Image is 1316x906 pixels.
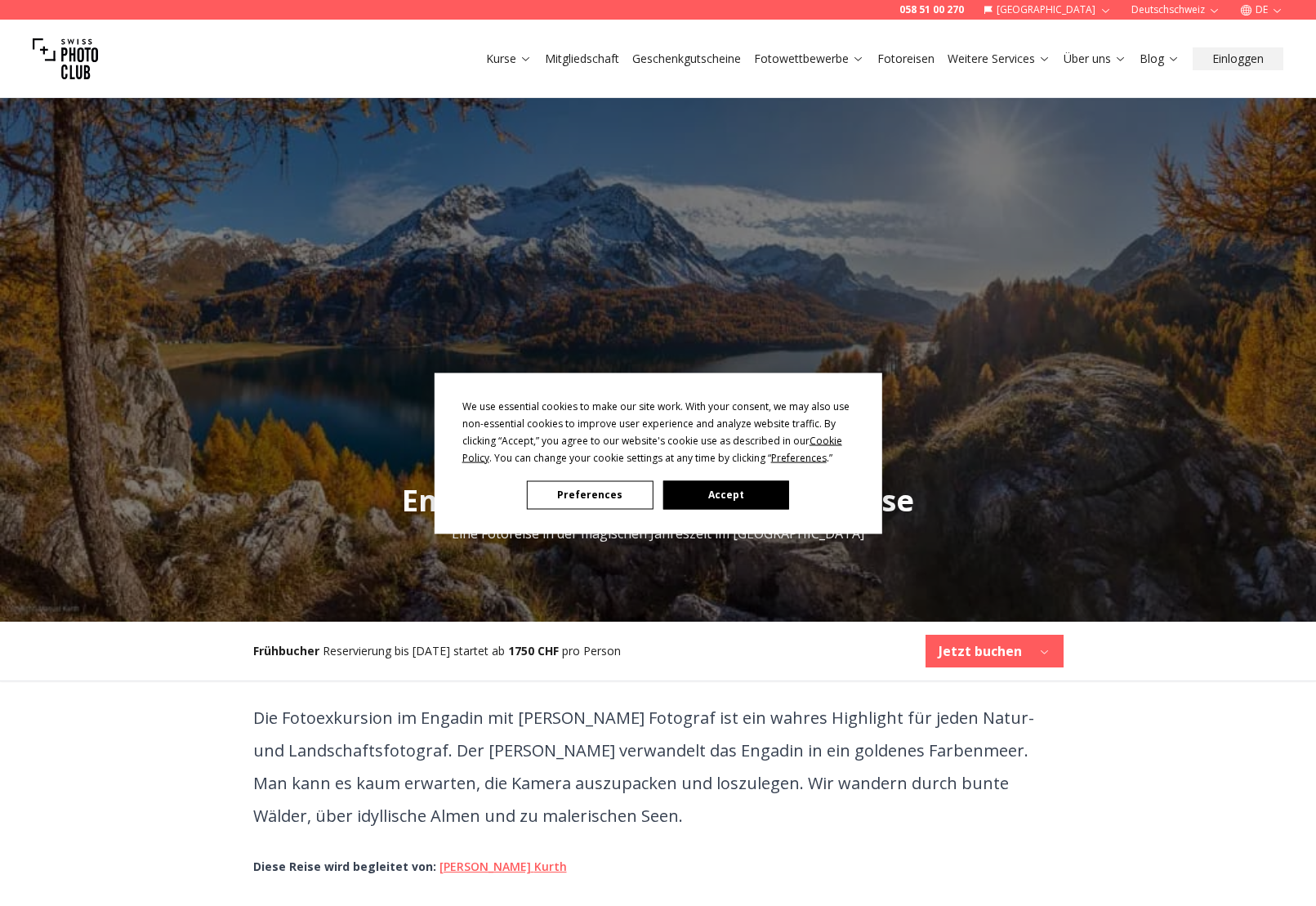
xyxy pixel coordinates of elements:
button: Preferences [527,480,653,509]
div: We use essential cookies to make our site work. With your consent, we may also use non-essential ... [462,397,854,466]
span: Cookie Policy [462,433,842,464]
div: Cookie Consent Prompt [434,373,881,533]
button: Accept [662,480,788,509]
span: Preferences [771,450,827,464]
